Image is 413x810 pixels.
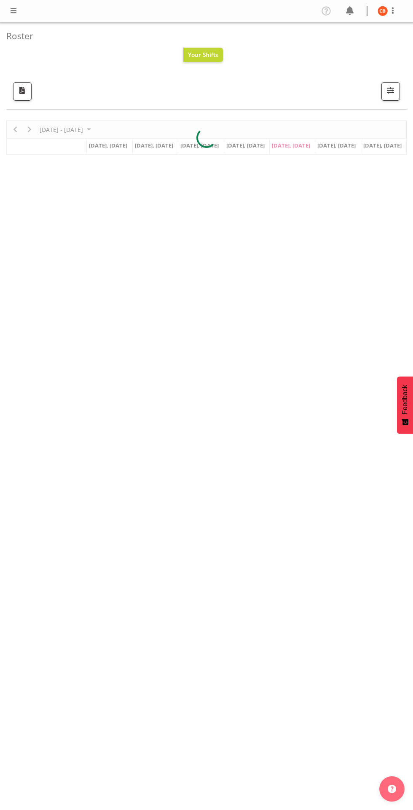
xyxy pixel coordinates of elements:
button: Your Shifts [183,48,223,62]
span: Your Shifts [188,51,218,59]
button: Feedback - Show survey [397,376,413,434]
span: Feedback [401,385,409,414]
img: help-xxl-2.png [388,785,396,793]
img: chelsea-bartlett11426.jpg [378,6,388,16]
button: Filter Shifts [381,82,400,101]
h4: Roster [6,31,400,41]
button: Download a PDF of the roster according to the set date range. [13,82,32,101]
